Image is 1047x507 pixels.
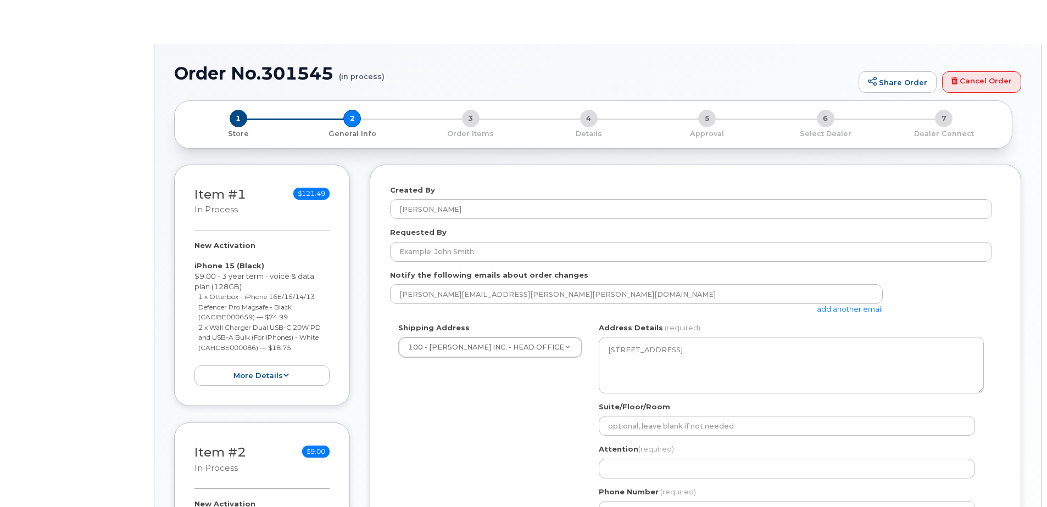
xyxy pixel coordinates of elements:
[859,71,937,93] a: Share Order
[599,323,663,333] label: Address Details
[194,205,238,215] small: in process
[198,292,315,321] small: 1 x Otterbox - iPhone 16E/15/14/13 Defender Pro Magsafe - Black (CACIBE000659) — $74.99
[599,416,975,436] input: optional, leave blank if not needed
[390,185,435,195] label: Created By
[194,446,246,474] h3: Item #2
[194,240,330,386] div: $9.00 - 3 year term - voice & data plan (128GB)
[599,402,670,412] label: Suite/Floor/Room
[390,270,588,280] label: Notify the following emails about order changes
[188,129,288,139] p: Store
[339,64,385,81] small: (in process)
[230,110,247,127] span: 1
[293,188,330,200] span: $121.49
[194,241,255,250] strong: New Activation
[194,463,238,473] small: in process
[194,261,264,270] strong: iPhone 15 (Black)
[817,305,883,313] a: add another email
[665,323,700,332] span: (required)
[660,487,696,496] span: (required)
[408,343,564,351] span: 100 - VIPOND INC. - HEAD OFFICE
[194,365,330,386] button: more details
[390,242,992,262] input: Example: John Smith
[302,446,330,458] span: $9.00
[638,444,674,453] span: (required)
[398,323,470,333] label: Shipping Address
[399,337,582,357] a: 100 - [PERSON_NAME] INC. - HEAD OFFICE
[174,64,853,83] h1: Order No.301545
[599,487,659,497] label: Phone Number
[198,323,321,352] small: 2 x Wall Charger Dual USB-C 20W PD and USB-A Bulk (For iPhones) - White (CAHCBE000086) — $18.75
[942,71,1021,93] a: Cancel Order
[194,188,246,216] h3: Item #1
[390,284,883,304] input: Example: john@appleseed.com
[183,127,293,139] a: 1 Store
[599,444,674,454] label: Attention
[390,227,447,238] label: Requested By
